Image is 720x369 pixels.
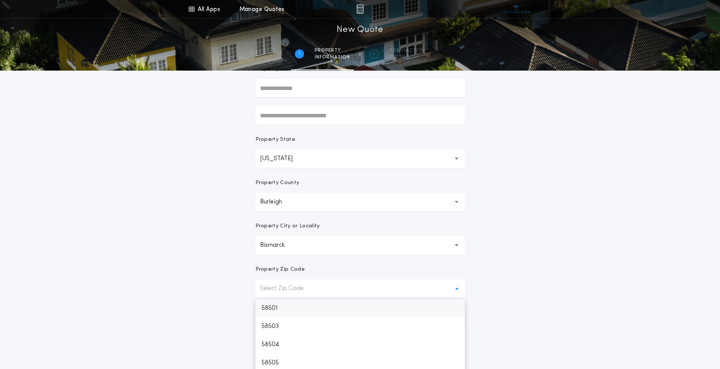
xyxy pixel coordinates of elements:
span: details [389,54,425,60]
span: information [315,54,350,60]
p: [US_STATE] [260,154,305,163]
button: [US_STATE] [255,150,465,168]
p: Property County [255,179,299,187]
p: Property Zip Code [255,266,305,273]
p: 58501 [255,299,465,317]
p: Bismarck [260,241,297,250]
button: Select Zip Code [255,279,465,298]
span: Transaction [389,47,425,54]
p: Property State [255,136,295,143]
p: Property City or Locality [255,222,320,230]
h2: 1 [299,51,300,57]
button: Bismarck [255,236,465,254]
h2: 2 [373,51,375,57]
p: 58504 [255,336,465,354]
p: Burleigh [260,197,294,207]
button: Burleigh [255,193,465,211]
p: 58503 [255,317,465,336]
span: Property [315,47,350,54]
img: img [356,5,364,14]
img: vs-icon [502,5,530,13]
p: Select Zip Code [260,284,316,293]
h1: New Quote [337,24,383,36]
